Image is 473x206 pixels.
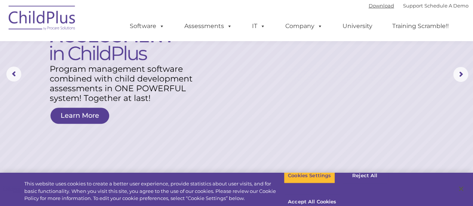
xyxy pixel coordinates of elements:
[369,3,394,9] a: Download
[104,49,127,55] span: Last name
[403,3,423,9] a: Support
[369,3,469,9] font: |
[424,3,469,9] a: Schedule A Demo
[122,19,172,34] a: Software
[24,180,284,202] div: This website uses cookies to create a better user experience, provide statistics about user visit...
[50,108,109,124] a: Learn More
[278,19,330,34] a: Company
[453,181,469,197] button: Close
[335,19,380,34] a: University
[104,80,136,86] span: Phone number
[385,19,456,34] a: Training Scramble!!
[284,168,335,184] button: Cookies Settings
[5,0,80,38] img: ChildPlus by Procare Solutions
[245,19,273,34] a: IT
[50,64,201,103] rs-layer: Program management software combined with child development assessments in ONE POWERFUL system! T...
[177,19,240,34] a: Assessments
[341,168,388,184] button: Reject All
